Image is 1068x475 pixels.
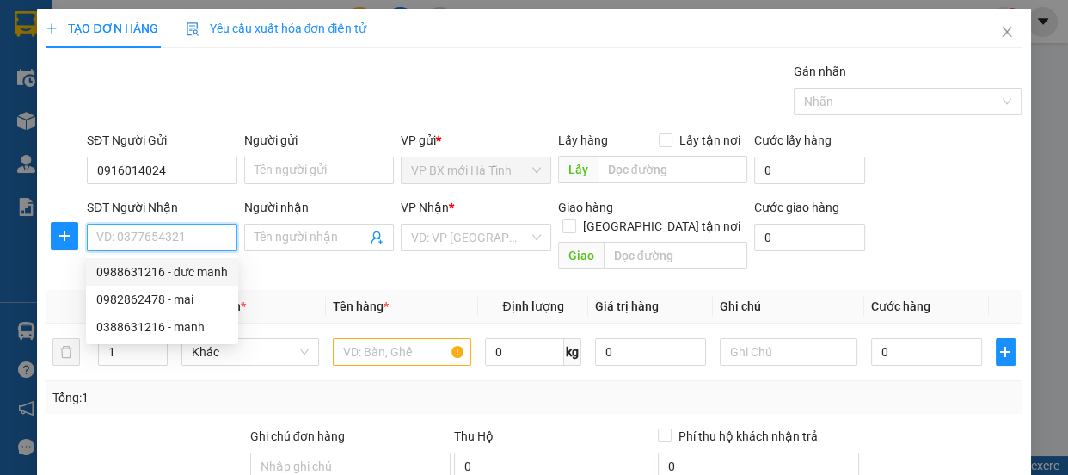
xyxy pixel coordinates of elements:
span: close [1000,25,1014,39]
span: Cước hàng [871,299,930,313]
span: Định lượng [502,299,563,313]
span: Lấy hàng [558,133,608,147]
input: Ghi Chú [720,338,858,366]
span: plus [46,22,58,34]
div: Người nhận [244,198,395,217]
div: 0988631216 - đưc manh [86,258,238,286]
input: Dọc đường [598,156,747,183]
button: plus [996,338,1016,366]
div: 0982862478 - mai [96,290,228,309]
input: 0 [595,338,706,366]
label: Cước lấy hàng [754,133,832,147]
span: Lấy tận nơi [672,131,747,150]
span: kg [564,338,581,366]
button: Close [983,9,1031,57]
div: 0988631216 - đưc manh [96,262,228,281]
span: plus [997,345,1015,359]
span: Khác [192,339,310,365]
div: 0982862478 - mai [86,286,238,313]
button: plus [51,222,78,250]
img: icon [186,22,199,36]
span: Thu Hộ [454,429,494,443]
div: 0388631216 - manh [96,318,228,336]
div: SĐT Người Gửi [87,131,237,150]
button: delete [52,338,80,366]
span: [GEOGRAPHIC_DATA] tận nơi [576,217,747,236]
span: plus [52,229,77,243]
span: VP Nhận [401,200,449,214]
input: Dọc đường [604,242,747,269]
span: Giao hàng [558,200,613,214]
label: Ghi chú đơn hàng [250,429,345,443]
span: VP BX mới Hà Tĩnh [411,157,541,183]
input: Cước lấy hàng [754,157,865,184]
span: Lấy [558,156,598,183]
div: SĐT Người Nhận [87,198,237,217]
span: TẠO ĐƠN HÀNG [46,22,157,35]
span: Yêu cầu xuất hóa đơn điện tử [186,22,367,35]
div: Tổng: 1 [52,388,414,407]
span: user-add [370,231,384,244]
span: Phí thu hộ khách nhận trả [672,427,825,446]
div: Người gửi [244,131,395,150]
span: Đơn vị tính [181,299,246,313]
span: Tên hàng [333,299,389,313]
span: Giao [558,242,604,269]
input: Cước giao hàng [754,224,865,251]
th: Ghi chú [713,290,865,324]
div: 0388631216 - manh [86,313,238,341]
span: Giá trị hàng [595,299,659,313]
label: Gán nhãn [794,65,846,78]
div: VP gửi [401,131,551,150]
label: Cước giao hàng [754,200,839,214]
input: VD: Bàn, Ghế [333,338,471,366]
